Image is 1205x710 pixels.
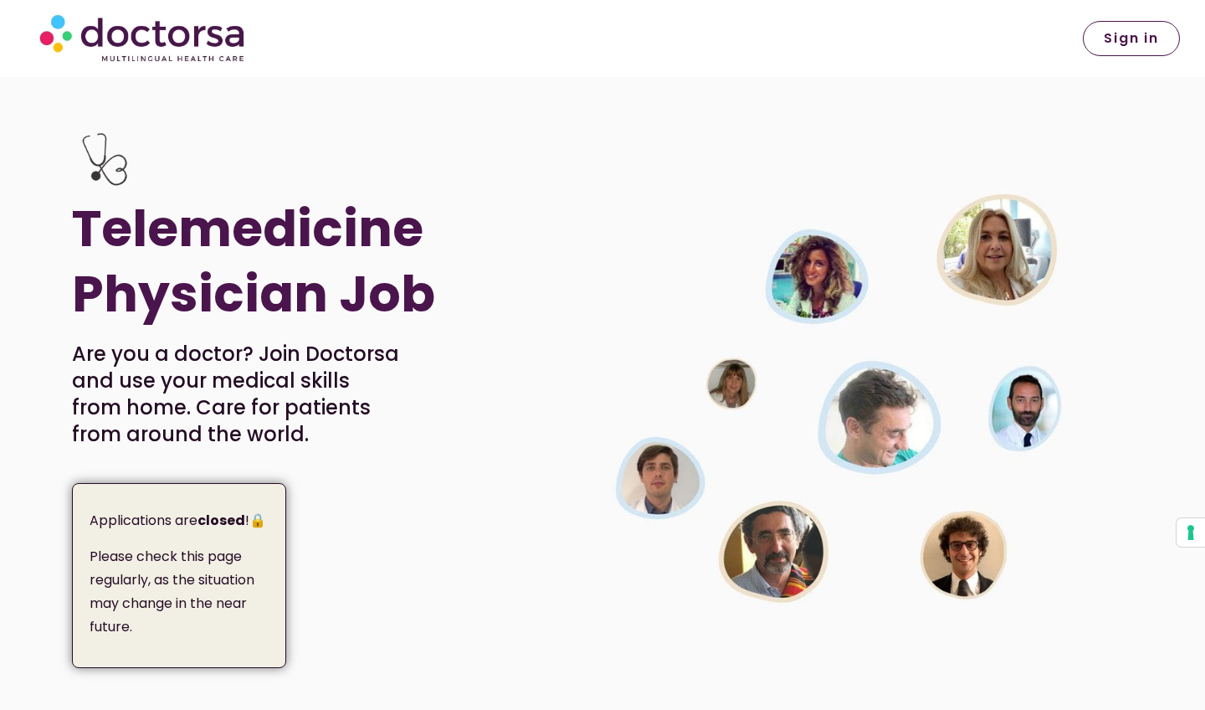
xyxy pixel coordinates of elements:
p: Are you a doctor? Join Doctorsa and use your medical skills from home. Care for patients from aro... [72,341,401,448]
button: Your consent preferences for tracking technologies [1177,518,1205,547]
h1: Telemedicine Physician Job [72,196,500,327]
p: Applications are !🔒 [90,509,274,532]
a: Sign in [1083,21,1180,56]
strong: closed [197,511,245,530]
span: Sign in [1104,32,1159,45]
p: Please check this page regularly, as the situation may change in the near future. [90,545,274,639]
